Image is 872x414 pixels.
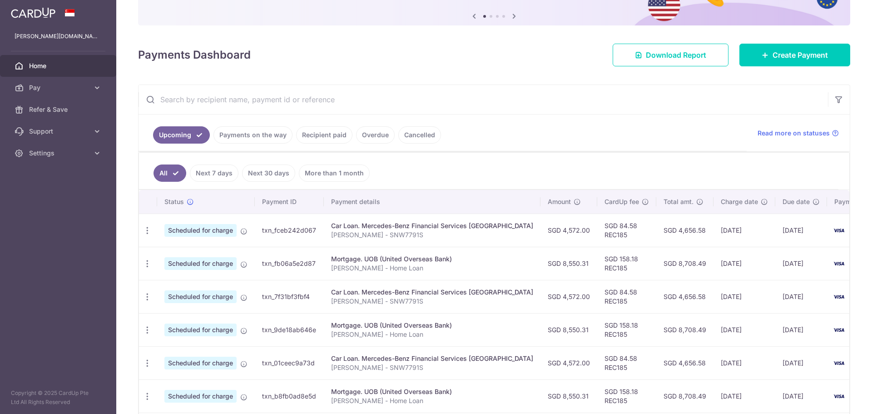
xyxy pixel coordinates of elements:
[656,280,713,313] td: SGD 4,656.58
[775,247,827,280] td: [DATE]
[775,346,827,379] td: [DATE]
[773,50,828,60] span: Create Payment
[540,247,597,280] td: SGD 8,550.31
[713,214,775,247] td: [DATE]
[713,247,775,280] td: [DATE]
[597,214,656,247] td: SGD 84.58 REC185
[331,264,533,273] p: [PERSON_NAME] - Home Loan
[758,129,839,138] a: Read more on statuses
[331,288,533,297] div: Car Loan. Mercedes-Benz Financial Services [GEOGRAPHIC_DATA]
[540,313,597,346] td: SGD 8,550.31
[331,387,533,396] div: Mortgage. UOB (United Overseas Bank)
[721,197,758,206] span: Charge date
[324,190,540,214] th: Payment details
[164,197,184,206] span: Status
[331,330,533,339] p: [PERSON_NAME] - Home Loan
[775,379,827,413] td: [DATE]
[656,379,713,413] td: SGD 8,708.49
[830,225,848,236] img: Bank Card
[739,44,850,66] a: Create Payment
[138,47,251,63] h4: Payments Dashboard
[758,129,830,138] span: Read more on statuses
[255,280,324,313] td: txn_7f31bf3fbf4
[139,85,828,114] input: Search by recipient name, payment id or reference
[656,214,713,247] td: SGD 4,656.58
[830,391,848,402] img: Bank Card
[830,324,848,335] img: Bank Card
[398,126,441,144] a: Cancelled
[540,346,597,379] td: SGD 4,572.00
[29,149,89,158] span: Settings
[331,363,533,372] p: [PERSON_NAME] - SNW7791S
[331,321,533,330] div: Mortgage. UOB (United Overseas Bank)
[331,396,533,405] p: [PERSON_NAME] - Home Loan
[548,197,571,206] span: Amount
[296,126,352,144] a: Recipient paid
[597,313,656,346] td: SGD 158.18 REC185
[830,291,848,302] img: Bank Card
[255,346,324,379] td: txn_01ceec9a73d
[164,357,237,369] span: Scheduled for charge
[29,61,89,70] span: Home
[331,354,533,363] div: Car Loan. Mercedes-Benz Financial Services [GEOGRAPHIC_DATA]
[255,313,324,346] td: txn_9de18ab646e
[775,214,827,247] td: [DATE]
[597,247,656,280] td: SGD 158.18 REC185
[656,313,713,346] td: SGD 8,708.49
[331,254,533,264] div: Mortgage. UOB (United Overseas Bank)
[540,280,597,313] td: SGD 4,572.00
[597,280,656,313] td: SGD 84.58 REC185
[597,379,656,413] td: SGD 158.18 REC185
[213,126,292,144] a: Payments on the way
[646,50,706,60] span: Download Report
[830,358,848,369] img: Bank Card
[164,290,237,303] span: Scheduled for charge
[255,247,324,280] td: txn_fb06a5e2d87
[540,379,597,413] td: SGD 8,550.31
[255,214,324,247] td: txn_fceb242d067
[242,165,295,182] a: Next 30 days
[164,257,237,270] span: Scheduled for charge
[664,197,694,206] span: Total amt.
[331,221,533,230] div: Car Loan. Mercedes-Benz Financial Services [GEOGRAPHIC_DATA]
[775,280,827,313] td: [DATE]
[164,390,237,403] span: Scheduled for charge
[255,379,324,413] td: txn_b8fb0ad8e5d
[656,247,713,280] td: SGD 8,708.49
[783,197,810,206] span: Due date
[153,126,210,144] a: Upcoming
[331,230,533,239] p: [PERSON_NAME] - SNW7791S
[540,214,597,247] td: SGD 4,572.00
[713,346,775,379] td: [DATE]
[713,280,775,313] td: [DATE]
[164,324,237,336] span: Scheduled for charge
[190,165,238,182] a: Next 7 days
[164,224,237,237] span: Scheduled for charge
[613,44,728,66] a: Download Report
[331,297,533,306] p: [PERSON_NAME] - SNW7791S
[713,379,775,413] td: [DATE]
[656,346,713,379] td: SGD 4,656.58
[299,165,370,182] a: More than 1 month
[29,127,89,136] span: Support
[713,313,775,346] td: [DATE]
[29,105,89,114] span: Refer & Save
[154,165,186,182] a: All
[15,32,102,41] p: [PERSON_NAME][DOMAIN_NAME][EMAIL_ADDRESS][PERSON_NAME][DOMAIN_NAME]
[29,83,89,92] span: Pay
[604,197,639,206] span: CardUp fee
[775,313,827,346] td: [DATE]
[356,126,395,144] a: Overdue
[11,7,55,18] img: CardUp
[255,190,324,214] th: Payment ID
[597,346,656,379] td: SGD 84.58 REC185
[830,258,848,269] img: Bank Card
